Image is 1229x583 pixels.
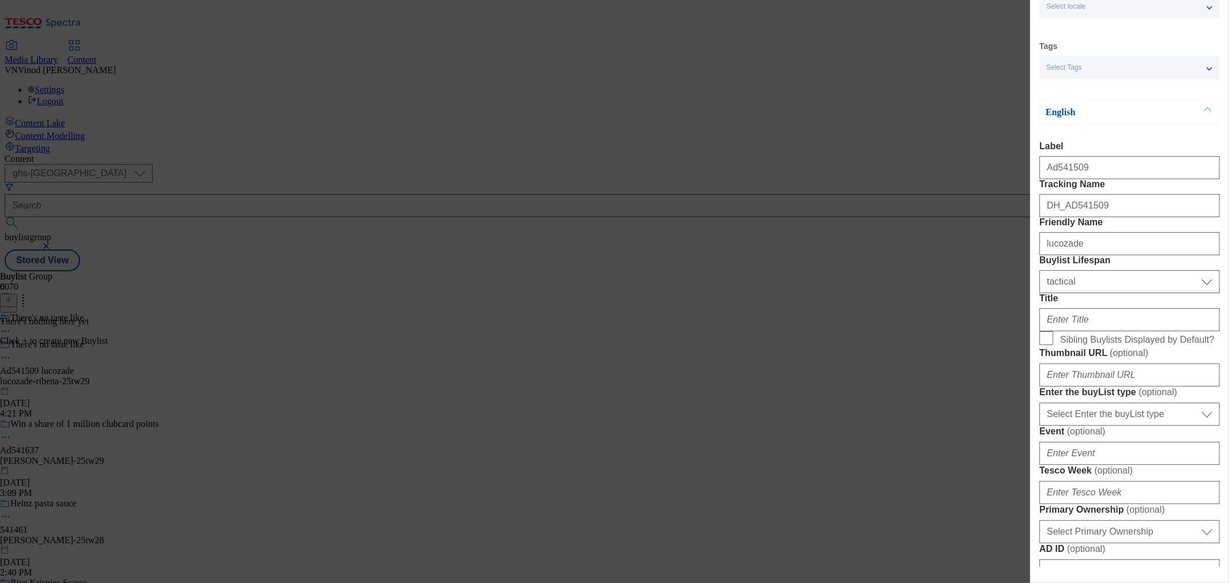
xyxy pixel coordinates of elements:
label: Tracking Name [1039,179,1220,190]
input: Enter Title [1039,308,1220,331]
label: Tags [1039,43,1058,50]
label: Enter the buyList type [1039,387,1220,398]
input: Enter Friendly Name [1039,232,1220,255]
span: ( optional ) [1094,465,1133,475]
label: Title [1039,293,1220,304]
span: ( optional ) [1126,505,1165,514]
label: Tesco Week [1039,465,1220,476]
label: AD ID [1039,543,1220,555]
span: ( optional ) [1110,348,1148,358]
input: Enter AD ID [1039,559,1220,582]
label: Event [1039,426,1220,437]
label: Label [1039,141,1220,152]
span: ( optional ) [1067,426,1106,436]
label: Buylist Lifespan [1039,255,1220,266]
input: Enter Tesco Week [1039,481,1220,504]
span: Select Tags [1046,63,1082,72]
span: Select locale [1046,2,1086,11]
span: Sibling Buylists Displayed by Default? [1060,335,1215,345]
label: Thumbnail URL [1039,347,1220,359]
span: ( optional ) [1139,387,1177,397]
input: Enter Tracking Name [1039,194,1220,217]
p: English [1046,107,1167,118]
label: Primary Ownership [1039,504,1220,516]
span: ( optional ) [1067,544,1106,554]
label: Friendly Name [1039,217,1220,228]
input: Enter Label [1039,156,1220,179]
input: Enter Event [1039,442,1220,465]
input: Enter Thumbnail URL [1039,364,1220,387]
button: Select Tags [1039,56,1219,79]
